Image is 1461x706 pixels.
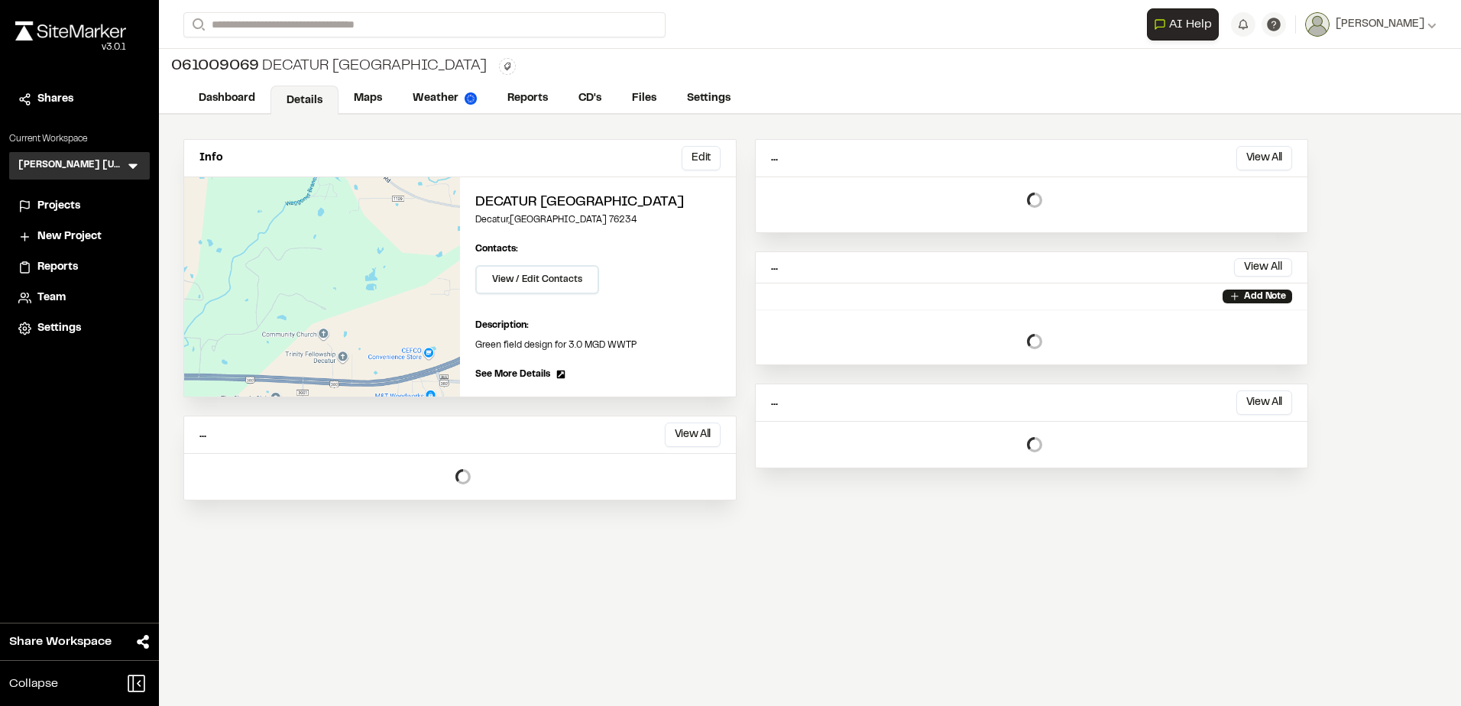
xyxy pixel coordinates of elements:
a: Weather [397,84,492,113]
a: Projects [18,198,141,215]
p: Contacts: [475,242,518,256]
p: Add Note [1244,290,1286,303]
a: Settings [672,84,746,113]
p: ... [771,150,778,167]
span: Settings [37,320,81,337]
p: Green field design for 3.0 MGD WWTP [475,338,721,352]
a: Reports [18,259,141,276]
span: See More Details [475,368,550,381]
p: Description: [475,319,721,332]
button: View All [1234,258,1292,277]
span: Shares [37,91,73,108]
button: Search [183,12,211,37]
a: Settings [18,320,141,337]
div: Open AI Assistant [1147,8,1225,40]
span: Reports [37,259,78,276]
img: User [1305,12,1330,37]
button: Open AI Assistant [1147,8,1219,40]
p: ... [771,259,778,276]
a: Shares [18,91,141,108]
span: [PERSON_NAME] [1336,16,1424,33]
button: View All [1236,146,1292,170]
a: Team [18,290,141,306]
span: Collapse [9,675,58,693]
span: New Project [37,228,102,245]
img: precipai.png [465,92,477,105]
span: Share Workspace [9,633,112,651]
a: New Project [18,228,141,245]
a: Reports [492,84,563,113]
span: AI Help [1169,15,1212,34]
div: Oh geez...please don't... [15,40,126,54]
h3: [PERSON_NAME] [US_STATE] [18,158,125,173]
a: Files [617,84,672,113]
a: Dashboard [183,84,270,113]
img: rebrand.png [15,21,126,40]
span: Projects [37,198,80,215]
button: View All [1236,390,1292,415]
a: Details [270,86,339,115]
p: Current Workspace [9,132,150,146]
button: Edit Tags [499,58,516,75]
p: ... [771,394,778,411]
button: Edit [682,146,721,170]
button: View / Edit Contacts [475,265,599,294]
button: View All [665,423,721,447]
p: ... [199,426,206,443]
a: CD's [563,84,617,113]
span: Team [37,290,66,306]
button: [PERSON_NAME] [1305,12,1437,37]
div: Decatur [GEOGRAPHIC_DATA] [171,55,487,78]
p: Decatur , [GEOGRAPHIC_DATA] 76234 [475,213,721,227]
p: Info [199,150,222,167]
a: Maps [339,84,397,113]
h2: Decatur [GEOGRAPHIC_DATA] [475,193,721,213]
span: 061009069 [171,55,259,78]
